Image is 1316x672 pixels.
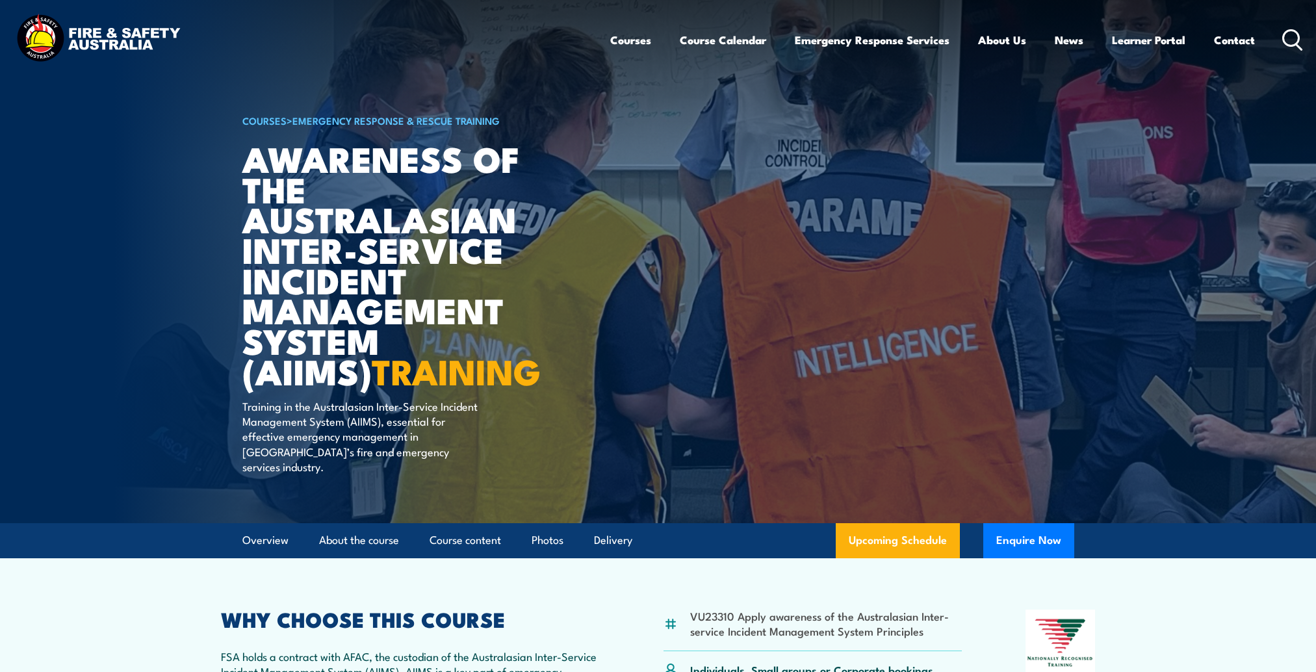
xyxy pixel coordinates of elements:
[978,23,1026,57] a: About Us
[1214,23,1255,57] a: Contact
[242,143,563,386] h1: Awareness of the Australasian Inter-service Incident Management System (AIIMS)
[372,343,541,397] strong: TRAINING
[532,523,563,558] a: Photos
[1055,23,1083,57] a: News
[836,523,960,558] a: Upcoming Schedule
[690,608,962,639] li: VU23310 Apply awareness of the Australasian Inter-service Incident Management System Principles
[319,523,399,558] a: About the course
[983,523,1074,558] button: Enquire Now
[430,523,501,558] a: Course content
[680,23,766,57] a: Course Calendar
[242,112,563,128] h6: >
[242,398,480,474] p: Training in the Australasian Inter-Service Incident Management System (AIIMS), essential for effe...
[610,23,651,57] a: Courses
[594,523,632,558] a: Delivery
[242,113,287,127] a: COURSES
[795,23,949,57] a: Emergency Response Services
[242,523,289,558] a: Overview
[1112,23,1185,57] a: Learner Portal
[292,113,500,127] a: Emergency Response & Rescue Training
[221,610,600,628] h2: WHY CHOOSE THIS COURSE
